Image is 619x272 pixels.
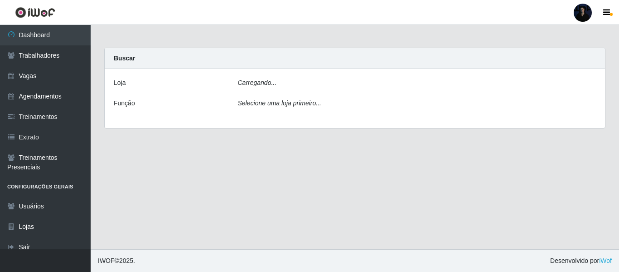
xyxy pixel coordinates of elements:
span: IWOF [98,257,115,264]
i: Carregando... [238,79,277,86]
img: CoreUI Logo [15,7,55,18]
label: Função [114,99,135,108]
span: © 2025 . [98,256,135,266]
label: Loja [114,78,126,88]
strong: Buscar [114,54,135,62]
i: Selecione uma loja primeiro... [238,99,321,107]
a: iWof [599,257,612,264]
span: Desenvolvido por [550,256,612,266]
